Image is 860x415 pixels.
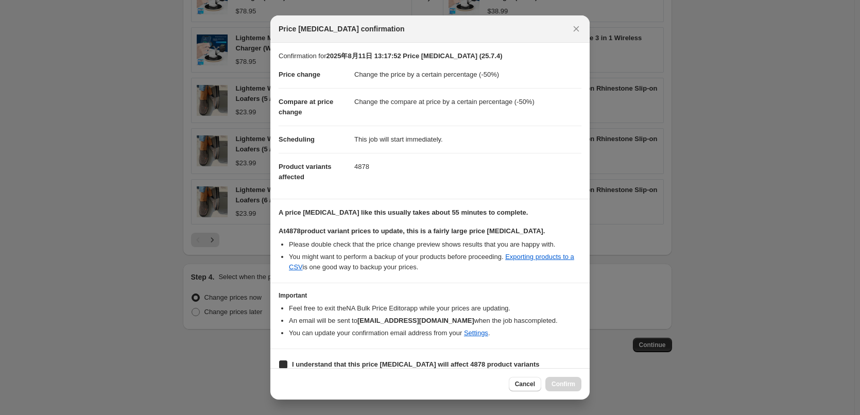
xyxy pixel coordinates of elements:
span: Compare at price change [279,98,333,116]
dd: Change the compare at price by a certain percentage (-50%) [354,88,581,115]
button: Close [569,22,583,36]
span: Price change [279,71,320,78]
li: An email will be sent to when the job has completed . [289,316,581,326]
a: Exporting products to a CSV [289,253,574,271]
dd: Change the price by a certain percentage (-50%) [354,61,581,88]
button: Cancel [509,377,541,391]
p: Confirmation for [279,51,581,61]
h3: Important [279,291,581,300]
span: Product variants affected [279,163,332,181]
li: Feel free to exit the NA Bulk Price Editor app while your prices are updating. [289,303,581,314]
span: Cancel [515,380,535,388]
b: [EMAIL_ADDRESS][DOMAIN_NAME] [357,317,474,324]
dd: 4878 [354,153,581,180]
dd: This job will start immediately. [354,126,581,153]
b: At 4878 product variant prices to update, this is a fairly large price [MEDICAL_DATA]. [279,227,545,235]
span: Price [MEDICAL_DATA] confirmation [279,24,405,34]
li: Please double check that the price change preview shows results that you are happy with. [289,239,581,250]
li: You might want to perform a backup of your products before proceeding. is one good way to backup ... [289,252,581,272]
b: I understand that this price [MEDICAL_DATA] will affect 4878 product variants [292,360,540,368]
li: You can update your confirmation email address from your . [289,328,581,338]
span: Scheduling [279,135,315,143]
b: A price [MEDICAL_DATA] like this usually takes about 55 minutes to complete. [279,209,528,216]
a: Settings [464,329,488,337]
b: 2025年8月11日 13:17:52 Price [MEDICAL_DATA] (25.7.4) [326,52,502,60]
